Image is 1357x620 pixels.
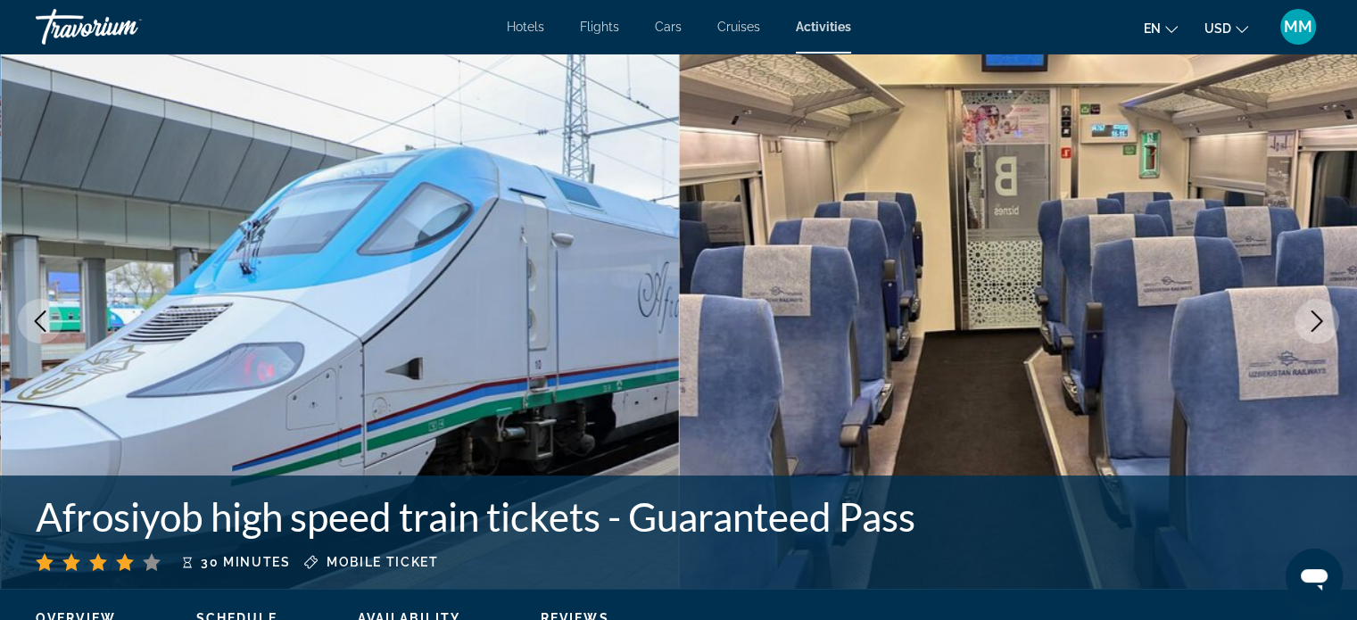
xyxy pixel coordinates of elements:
[36,493,1036,540] h1: Afrosiyob high speed train tickets - Guaranteed Pass
[717,20,760,34] a: Cruises
[1295,299,1339,343] button: Next image
[201,555,291,569] span: 30 minutes
[1275,8,1321,45] button: User Menu
[1284,18,1312,36] span: MM
[18,299,62,343] button: Previous image
[36,4,214,50] a: Travorium
[1204,21,1231,36] span: USD
[580,20,619,34] a: Flights
[796,20,851,34] a: Activities
[327,555,439,569] span: Mobile ticket
[1286,549,1343,606] iframe: Кнопка запуска окна обмена сообщениями
[1144,21,1161,36] span: en
[1144,15,1178,41] button: Change language
[1204,15,1248,41] button: Change currency
[655,20,682,34] a: Cars
[507,20,544,34] a: Hotels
